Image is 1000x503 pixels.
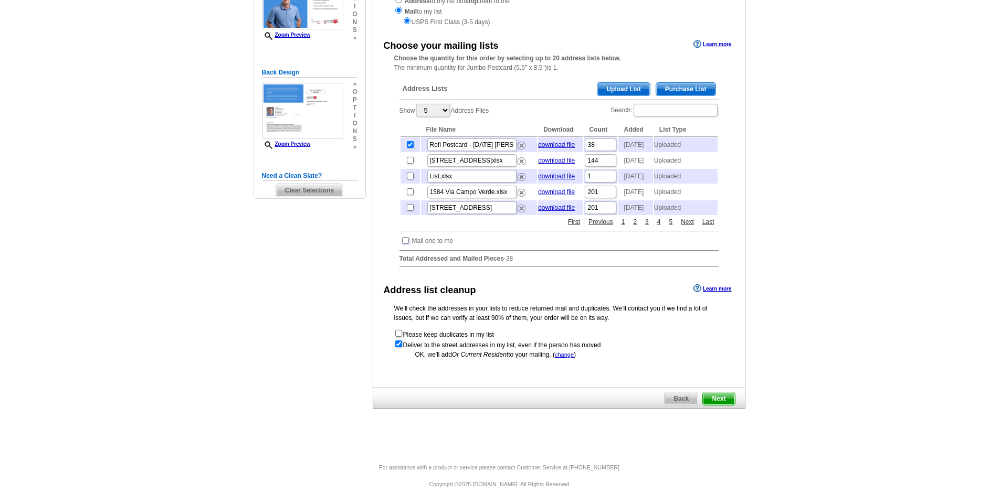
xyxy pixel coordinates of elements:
[538,173,575,180] a: download file
[634,104,718,116] input: Search:
[518,171,525,178] a: Remove this list
[352,143,357,151] span: »
[693,40,731,48] a: Learn more
[518,157,525,165] img: delete.png
[654,153,718,168] td: Uploaded
[352,80,357,88] span: »
[656,83,715,95] span: Purchase List
[654,123,718,136] th: List Type
[618,137,652,152] td: [DATE]
[654,137,718,152] td: Uploaded
[518,187,525,194] a: Remove this list
[538,141,575,148] a: download file
[352,112,357,120] span: i
[394,74,724,275] div: -
[352,127,357,135] span: n
[405,8,417,15] strong: Mail
[538,204,575,211] a: download file
[452,351,508,358] span: Or Current Resident
[790,259,1000,503] iframe: LiveChat chat widget
[518,189,525,197] img: delete.png
[262,171,357,181] h5: Need a Clean Slate?
[394,16,724,27] div: USPS First Class (3-5 days)
[352,104,357,112] span: t
[399,255,504,262] strong: Total Addressed and Mailed Pieces
[654,169,718,184] td: Uploaded
[618,185,652,199] td: [DATE]
[276,184,343,197] span: Clear Selections
[518,205,525,212] img: delete.png
[678,217,697,227] a: Next
[399,103,489,118] label: Show Address Files
[565,217,583,227] a: First
[584,123,617,136] th: Count
[700,217,717,227] a: Last
[262,32,311,38] a: Zoom Preview
[518,202,525,210] a: Remove this list
[665,392,698,405] span: Back
[555,351,574,358] a: change
[654,185,718,199] td: Uploaded
[703,392,734,405] span: Next
[352,96,357,104] span: p
[403,84,448,93] span: Address Lists
[538,123,583,136] th: Download
[664,392,698,405] a: Back
[373,53,745,72] div: The minimum quantity for Jumbo Postcard (5.5" x 8.5")is 1.
[394,350,724,359] div: OK, we'll add to your mailing. ( )
[262,83,343,138] img: small-thumb.jpg
[618,169,652,184] td: [DATE]
[352,3,357,10] span: i
[352,10,357,18] span: o
[610,103,718,117] label: Search:
[394,329,724,350] form: Please keep duplicates in my list Deliver to the street addresses in my list, even if the person ...
[394,304,724,323] p: We’ll check the addresses in your lists to reduce returned mail and duplicates. We’ll contact you...
[262,141,311,147] a: Zoom Preview
[384,39,499,53] div: Choose your mailing lists
[538,188,575,196] a: download file
[693,284,731,293] a: Learn more
[654,200,718,215] td: Uploaded
[597,83,649,95] span: Upload List
[384,283,476,297] div: Address list cleanup
[643,217,651,227] a: 3
[630,217,639,227] a: 2
[352,18,357,26] span: n
[352,135,357,143] span: s
[666,217,675,227] a: 5
[518,173,525,181] img: delete.png
[352,120,357,127] span: o
[518,140,525,147] a: Remove this list
[352,34,357,42] span: »
[518,142,525,149] img: delete.png
[619,217,628,227] a: 1
[262,68,357,78] h5: Back Design
[538,157,575,164] a: download file
[618,123,652,136] th: Added
[352,26,357,34] span: s
[352,88,357,96] span: o
[394,55,621,62] strong: Choose the quantity for this order by selecting up to 20 address lists below.
[618,153,652,168] td: [DATE]
[416,104,450,117] select: ShowAddress Files
[506,255,513,262] span: 38
[618,200,652,215] td: [DATE]
[518,155,525,163] a: Remove this list
[586,217,616,227] a: Previous
[412,236,454,246] td: Mail one to me
[655,217,664,227] a: 4
[421,123,538,136] th: File Name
